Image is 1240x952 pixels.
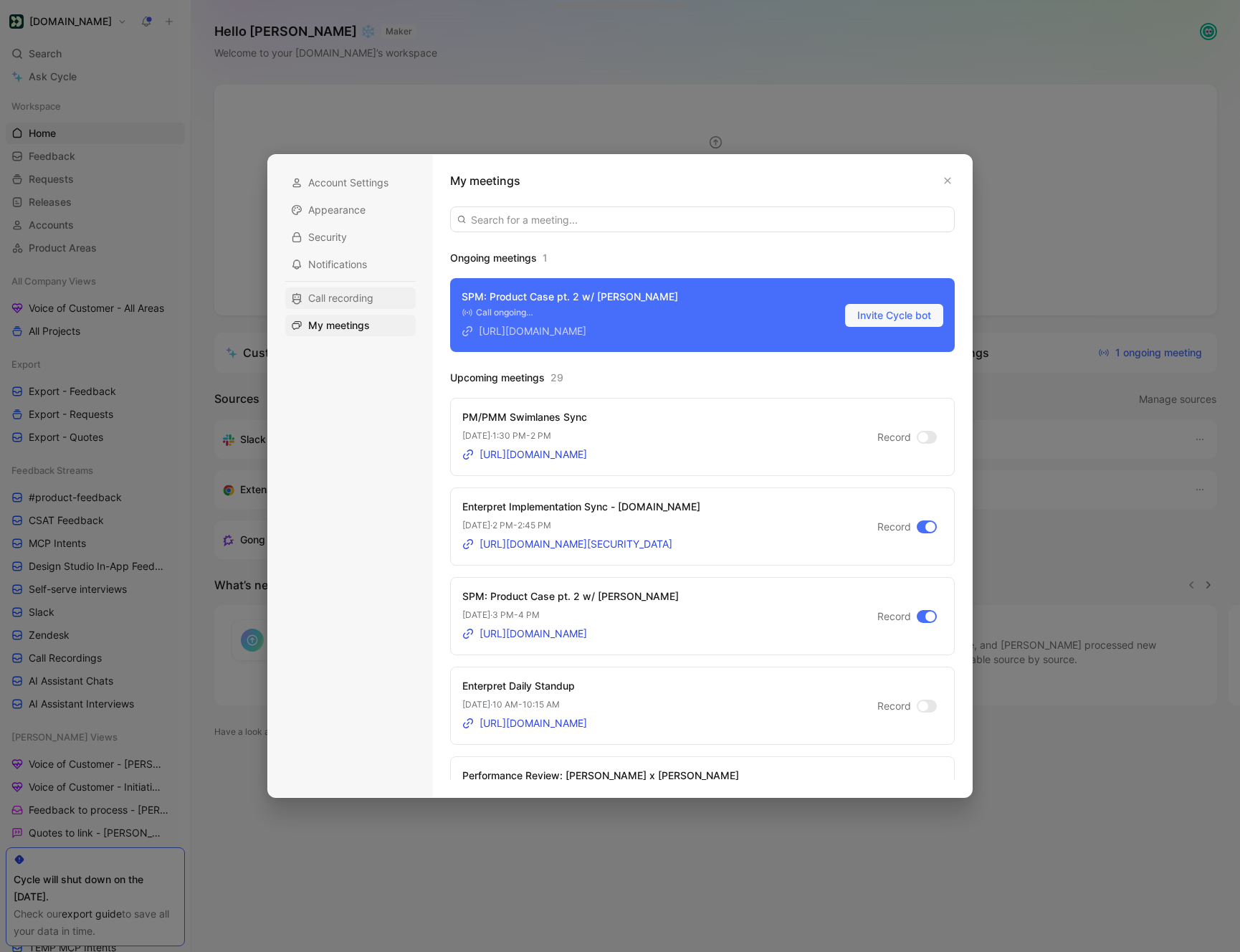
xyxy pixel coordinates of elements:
div: Enterpret Daily Standup [462,677,587,695]
a: [URL][DOMAIN_NAME][SECURITY_DATA] [462,535,672,553]
div: Security [285,227,416,248]
h3: Upcoming meetings [450,369,955,386]
span: Security [308,230,347,244]
div: Call ongoing… [462,305,678,320]
a: [URL][DOMAIN_NAME] [462,446,587,463]
span: Record [877,429,911,446]
a: [URL][DOMAIN_NAME] [462,625,587,642]
h1: My meetings [450,172,520,189]
span: Invite Cycle bot [857,307,931,324]
p: [DATE] · 3 PM - 4 PM [462,608,679,622]
span: My meetings [308,318,370,333]
div: Call recording [285,287,416,309]
span: 1 [543,249,548,267]
div: Appearance [285,199,416,221]
span: Record [877,518,911,535]
p: [DATE] · 2 PM - 2:45 PM [462,518,700,533]
span: Call recording [308,291,373,305]
div: SPM: Product Case pt. 2 w/ [PERSON_NAME] [462,288,678,305]
button: Invite Cycle bot [845,304,943,327]
div: Notifications [285,254,416,275]
span: Account Settings [308,176,388,190]
div: PM/PMM Swimlanes Sync [462,409,587,426]
p: [DATE] · 1:30 PM - 2 PM [462,429,587,443]
span: Record [877,698,911,715]
div: SPM: Product Case pt. 2 w/ [PERSON_NAME] [462,588,679,605]
span: Record [877,608,911,625]
input: Search for a meeting... [450,206,955,232]
a: [URL][DOMAIN_NAME] [462,715,587,732]
p: [DATE] · 10 AM - 10:15 AM [462,698,587,712]
div: Performance Review: [PERSON_NAME] x [PERSON_NAME] [462,767,739,784]
span: Notifications [308,257,367,272]
h3: Ongoing meetings [450,249,955,267]
div: My meetings [285,315,416,336]
a: [URL][DOMAIN_NAME] [462,323,586,340]
span: 29 [550,369,563,386]
span: Appearance [308,203,366,217]
div: Account Settings [285,172,416,194]
div: Enterpret Implementation Sync - [DOMAIN_NAME] [462,498,700,515]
